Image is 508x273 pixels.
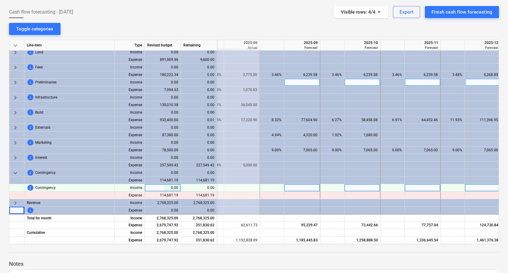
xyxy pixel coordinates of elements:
div: 77,757.04 [407,221,438,229]
span: Revenue [27,199,40,207]
span: keyboard_arrow_right [12,139,19,146]
div: 114,681.19 [145,177,181,184]
div: 0.00 [181,109,217,116]
span: keyboard_arrow_right [12,199,19,207]
div: Expense [115,71,145,79]
span: keyboard_arrow_down [12,169,19,177]
div: 227,549.42 [181,162,217,169]
div: 0.00 [181,64,217,71]
span: This line-item cannot be forecasted before revised budget is updated [27,207,34,214]
div: 0.00 [181,146,217,154]
div: Expense [115,207,145,214]
div: Expense [115,192,145,199]
span: keyboard_arrow_right [12,79,19,86]
div: 124,730.84 [467,221,498,229]
div: 0.00 [145,79,181,86]
div: Forecast [407,45,438,50]
div: 111,396.95 [467,116,498,124]
div: Toggle categories [16,25,53,33]
div: 114,681.19 [181,177,217,184]
div: 6,239.58 [287,71,317,79]
div: 7,065.00 [347,146,378,154]
div: Actual [226,45,257,50]
div: 0.00 [181,49,217,56]
span: This line-item cannot be forecasted before price for client is updated. To change this, contact y... [27,154,34,161]
div: 351,830.62 [181,237,217,244]
div: Remaining [181,40,217,51]
div: 3.46% [383,71,402,79]
div: 8.32% [263,116,282,124]
div: Line-item [24,40,115,51]
div: Income [115,229,145,237]
div: 0.00 [181,124,217,131]
div: 0.00 [181,94,217,101]
div: Expense [115,237,145,244]
div: 0.00 [183,184,214,192]
div: Income [115,49,145,56]
div: 2,768,325.00 [145,199,181,207]
div: 77,604.90 [287,116,317,124]
div: 891,009.96 [145,56,181,64]
span: keyboard_arrow_down [12,42,19,49]
div: Expense [115,177,145,184]
span: keyboard_arrow_right [12,49,19,56]
div: 2,768,325.00 [181,229,217,237]
button: Finish cash flow forecasting [425,6,499,18]
span: Externals [35,124,50,131]
div: 2025-12 [467,40,498,45]
div: 9.00% [443,146,462,154]
div: 2025-09 [287,40,318,45]
div: Income [115,199,145,207]
div: 0.00 [181,154,217,162]
div: 1,258,888.50 [347,237,378,244]
span: Interest [35,154,47,162]
div: 1,070.83 [226,86,257,94]
div: 78,500.00 [145,146,181,154]
div: Income [115,214,145,221]
div: 257,549.42 [145,162,181,169]
span: This line-item cannot be forecasted before price for client is updated. To change this, contact y... [27,49,34,56]
div: Type [115,40,145,51]
div: 2,768,325.00 [145,214,181,221]
div: 0.00 [145,109,181,116]
button: Export [393,6,420,18]
div: 1,680.00 [347,131,378,139]
div: 0.00 [181,169,217,177]
div: Total for month [24,214,115,221]
div: 180,222.34 [145,71,181,79]
div: 58,458.08 [347,116,378,124]
div: 0.00 [145,49,181,56]
span: keyboard_arrow_right [12,124,19,131]
div: Forecast [467,45,498,50]
div: Finish cash flow forecasting [432,8,492,16]
div: 2,768,325.00 [181,199,217,207]
div: 62,611.73 [226,221,257,229]
div: 114,681.19 [183,192,214,199]
div: 1.92% [323,131,342,139]
div: 5,000.00 [226,162,257,169]
div: 2025-10 [347,40,378,45]
span: This line-item cannot be forecasted before price for client is updated. To change this, contact y... [27,139,34,146]
div: 3.48% [443,71,462,79]
div: 0.00 [181,79,217,86]
div: 2,768,325.00 [181,214,217,221]
div: 0.00 [145,154,181,162]
div: 0.00 [181,71,217,79]
div: 9.00% [383,146,402,154]
div: 7,065.00 [407,146,438,154]
div: 11.95% [443,116,462,124]
div: 0.00 [181,101,217,109]
span: Preliminaries [35,79,57,86]
div: 7,994.63 [145,86,181,94]
span: This line-item cannot be forecasted before price for client is updated. To change this, contact y... [27,169,34,176]
div: 7,065.00 [287,146,317,154]
div: 0.00 [145,207,181,214]
span: keyboard_arrow_right [12,154,19,162]
div: 2,775.00 [226,71,257,79]
div: Income [115,139,145,146]
div: 95,229.47 [287,221,318,229]
div: 932,400.00 [145,116,181,124]
div: Expense [115,162,145,169]
div: 114,681.19 [145,192,181,199]
div: 2,679,747.92 [145,221,181,229]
